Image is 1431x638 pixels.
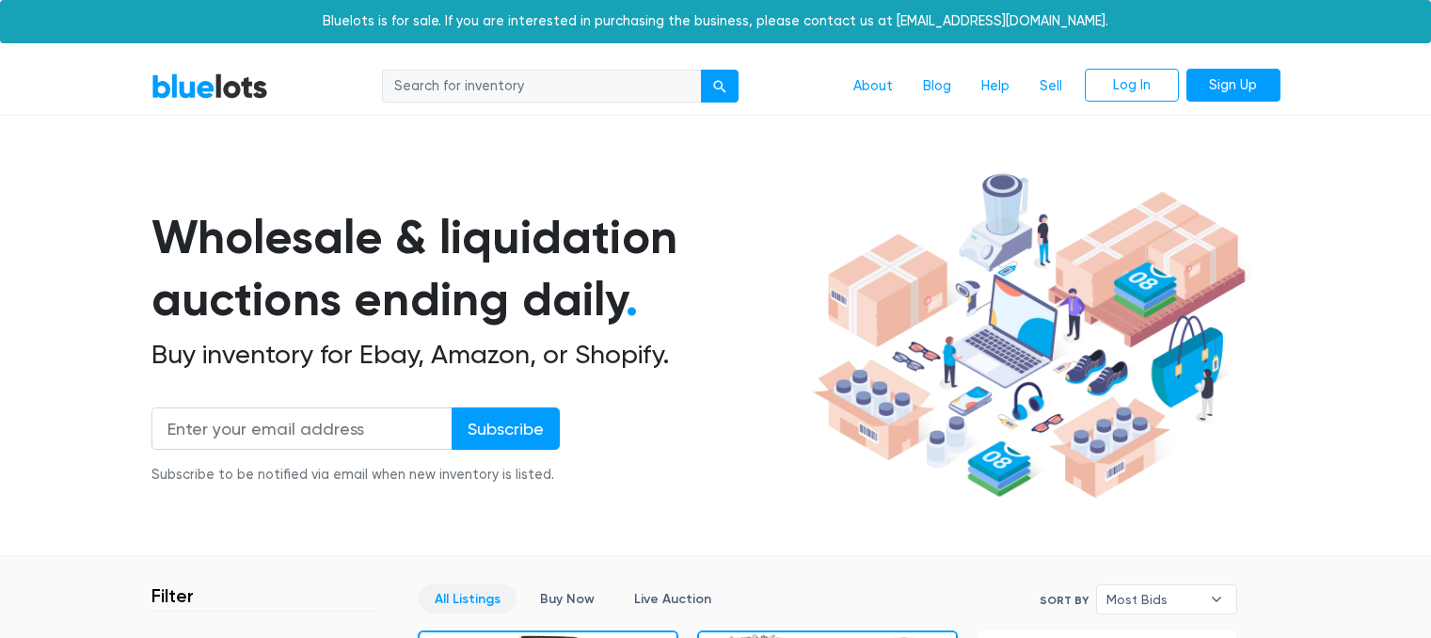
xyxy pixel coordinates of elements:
h2: Buy inventory for Ebay, Amazon, or Shopify. [151,339,806,371]
label: Sort By [1040,592,1089,609]
div: Subscribe to be notified via email when new inventory is listed. [151,465,560,486]
input: Enter your email address [151,407,453,450]
a: All Listings [419,584,517,614]
span: . [626,271,638,327]
input: Subscribe [452,407,560,450]
a: Sell [1025,69,1077,104]
a: Help [966,69,1025,104]
input: Search for inventory [382,70,702,104]
a: About [838,69,908,104]
h1: Wholesale & liquidation auctions ending daily [151,206,806,331]
a: Buy Now [524,584,611,614]
a: Log In [1085,69,1179,103]
a: Blog [908,69,966,104]
a: Sign Up [1186,69,1280,103]
span: Most Bids [1106,585,1200,614]
a: Live Auction [618,584,727,614]
b: ▾ [1197,585,1236,614]
h3: Filter [151,584,194,607]
a: BlueLots [151,72,268,100]
img: hero-ee84e7d0318cb26816c560f6b4441b76977f77a177738b4e94f68c95b2b83dbb.png [806,165,1252,507]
